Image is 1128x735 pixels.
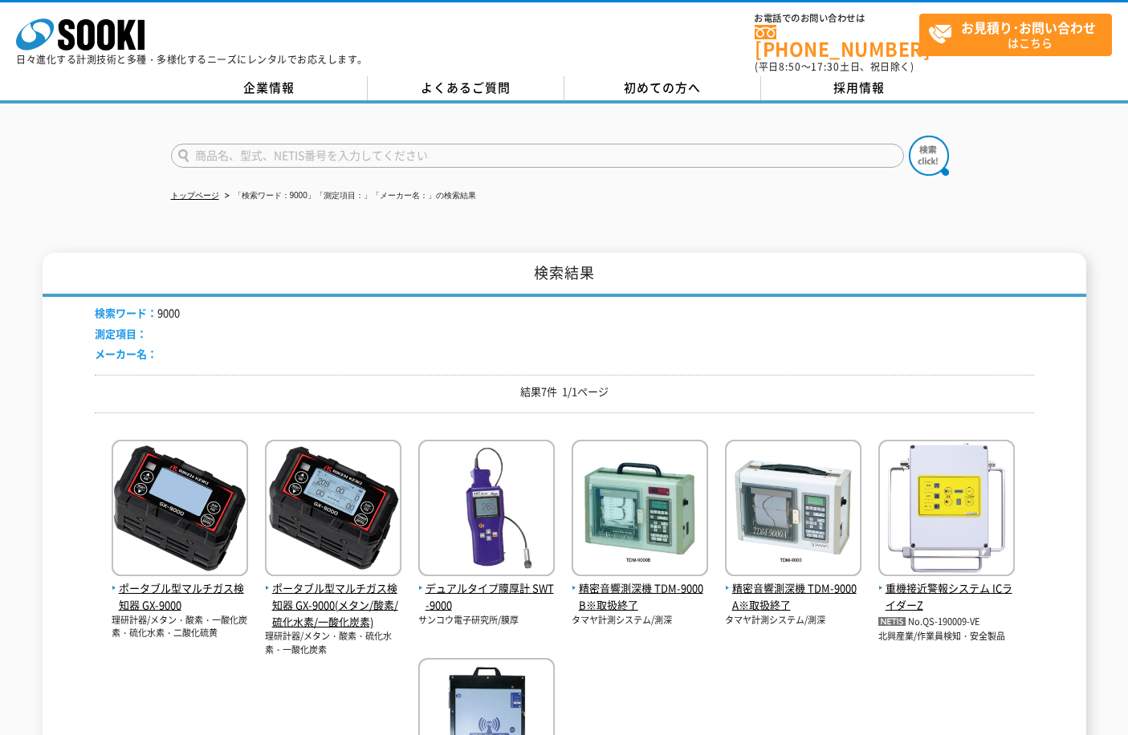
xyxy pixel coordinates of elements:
[16,55,368,64] p: 日々進化する計測技術と多種・多様化するニーズにレンタルでお応えします。
[43,253,1086,297] h1: 検索結果
[572,614,708,627] p: タマヤ計測システム/測深
[222,188,476,205] li: 「検索ワード：9000」「測定項目：」「メーカー名：」の検索結果
[755,14,919,23] span: お電話でのお問い合わせは
[919,14,1112,56] a: お見積り･お問い合わせはこちら
[755,25,919,58] a: [PHONE_NUMBER]
[878,440,1015,580] img: ICライダーZ
[572,440,708,580] img: TDM-9000B※取扱終了
[878,563,1015,613] a: 重機接近警報システム ICライダーZ
[112,614,248,640] p: 理研計器/メタン・酸素・一酸化炭素・硫化水素・二酸化硫黄
[171,191,219,200] a: トップページ
[95,346,157,361] span: メーカー名：
[95,384,1034,400] p: 結果7件 1/1ページ
[418,563,555,613] a: デュアルタイプ膜厚計 SWT-9000
[624,79,701,96] span: 初めての方へ
[725,440,861,580] img: TDM-9000A※取扱終了
[171,76,368,100] a: 企業情報
[761,76,958,100] a: 採用情報
[878,630,1015,644] p: 北興産業/作業員検知・安全製品
[265,563,401,630] a: ポータブル型マルチガス検知器 GX-9000(メタン/酸素/硫化水素/一酸化炭素)
[265,580,401,630] span: ポータブル型マルチガス検知器 GX-9000(メタン/酸素/硫化水素/一酸化炭素)
[878,580,1015,614] span: 重機接近警報システム ICライダーZ
[572,580,708,614] span: 精密音響測深機 TDM-9000B※取扱終了
[909,136,949,176] img: btn_search.png
[725,614,861,627] p: タマヤ計測システム/測深
[112,580,248,614] span: ポータブル型マルチガス検知器 GX-9000
[564,76,761,100] a: 初めての方へ
[878,614,1015,631] p: No.QS-190009-VE
[418,614,555,627] p: サンコウ電子研究所/膜厚
[928,14,1111,55] span: はこちら
[811,59,840,74] span: 17:30
[572,563,708,613] a: 精密音響測深機 TDM-9000B※取扱終了
[418,580,555,614] span: デュアルタイプ膜厚計 SWT-9000
[418,440,555,580] img: SWT-9000
[95,305,157,320] span: 検索ワード：
[755,59,914,74] span: (平日 ～ 土日、祝日除く)
[95,326,147,341] span: 測定項目：
[112,563,248,613] a: ポータブル型マルチガス検知器 GX-9000
[112,440,248,580] img: GX-9000
[779,59,801,74] span: 8:50
[265,440,401,580] img: GX-9000(メタン/酸素/硫化水素/一酸化炭素)
[368,76,564,100] a: よくあるご質問
[725,580,861,614] span: 精密音響測深機 TDM-9000A※取扱終了
[725,563,861,613] a: 精密音響測深機 TDM-9000A※取扱終了
[265,630,401,656] p: 理研計器/メタン・酸素・硫化水素・一酸化炭素
[95,305,180,322] li: 9000
[961,18,1096,37] strong: お見積り･お問い合わせ
[171,144,904,168] input: 商品名、型式、NETIS番号を入力してください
